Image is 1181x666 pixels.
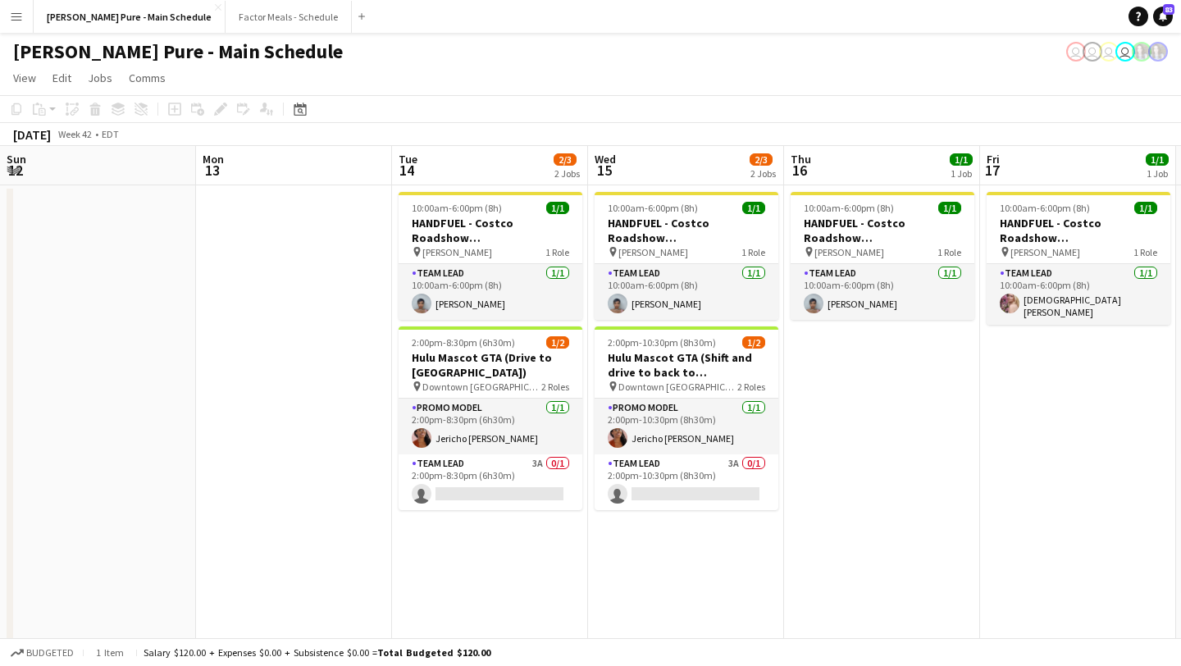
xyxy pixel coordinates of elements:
[399,192,582,320] app-job-card: 10:00am-6:00pm (8h)1/1HANDFUEL - Costco Roadshow [GEOGRAPHIC_DATA] [PERSON_NAME]1 RoleTeam Lead1/...
[791,216,974,245] h3: HANDFUEL - Costco Roadshow [GEOGRAPHIC_DATA]
[7,67,43,89] a: View
[203,152,224,166] span: Mon
[88,71,112,85] span: Jobs
[422,381,541,393] span: Downtown [GEOGRAPHIC_DATA]
[412,202,502,214] span: 10:00am-6:00pm (8h)
[546,336,569,349] span: 1/2
[1066,42,1086,62] app-user-avatar: Tifany Scifo
[595,454,778,510] app-card-role: Team Lead3A0/12:00pm-10:30pm (8h30m)
[1148,42,1168,62] app-user-avatar: Ashleigh Rains
[52,71,71,85] span: Edit
[1115,42,1135,62] app-user-avatar: Leticia Fayzano
[750,153,773,166] span: 2/3
[122,67,172,89] a: Comms
[399,152,417,166] span: Tue
[7,152,26,166] span: Sun
[791,152,811,166] span: Thu
[422,246,492,258] span: [PERSON_NAME]
[951,167,972,180] div: 1 Job
[81,67,119,89] a: Jobs
[987,264,1170,325] app-card-role: Team Lead1/110:00am-6:00pm (8h)[DEMOGRAPHIC_DATA][PERSON_NAME]
[399,326,582,510] app-job-card: 2:00pm-8:30pm (6h30m)1/2Hulu Mascot GTA (Drive to [GEOGRAPHIC_DATA]) Downtown [GEOGRAPHIC_DATA]2 ...
[814,246,884,258] span: [PERSON_NAME]
[545,246,569,258] span: 1 Role
[595,326,778,510] app-job-card: 2:00pm-10:30pm (8h30m)1/2Hulu Mascot GTA (Shift and drive to back to [GEOGRAPHIC_DATA]) Downtown ...
[742,202,765,214] span: 1/1
[4,161,26,180] span: 12
[1147,167,1168,180] div: 1 Job
[554,153,577,166] span: 2/3
[788,161,811,180] span: 16
[592,161,616,180] span: 15
[987,192,1170,325] app-job-card: 10:00am-6:00pm (8h)1/1HANDFUEL - Costco Roadshow [GEOGRAPHIC_DATA] [PERSON_NAME]1 RoleTeam Lead1/...
[595,264,778,320] app-card-role: Team Lead1/110:00am-6:00pm (8h)[PERSON_NAME]
[791,192,974,320] app-job-card: 10:00am-6:00pm (8h)1/1HANDFUEL - Costco Roadshow [GEOGRAPHIC_DATA] [PERSON_NAME]1 RoleTeam Lead1/...
[1000,202,1090,214] span: 10:00am-6:00pm (8h)
[396,161,417,180] span: 14
[46,67,78,89] a: Edit
[1163,4,1174,15] span: 83
[595,399,778,454] app-card-role: Promo model1/12:00pm-10:30pm (8h30m)Jericho [PERSON_NAME]
[129,71,166,85] span: Comms
[804,202,894,214] span: 10:00am-6:00pm (8h)
[595,192,778,320] app-job-card: 10:00am-6:00pm (8h)1/1HANDFUEL - Costco Roadshow [GEOGRAPHIC_DATA] [PERSON_NAME]1 RoleTeam Lead1/...
[984,161,1000,180] span: 17
[399,216,582,245] h3: HANDFUEL - Costco Roadshow [GEOGRAPHIC_DATA]
[937,246,961,258] span: 1 Role
[791,264,974,320] app-card-role: Team Lead1/110:00am-6:00pm (8h)[PERSON_NAME]
[750,167,776,180] div: 2 Jobs
[987,216,1170,245] h3: HANDFUEL - Costco Roadshow [GEOGRAPHIC_DATA]
[618,381,737,393] span: Downtown [GEOGRAPHIC_DATA]
[412,336,515,349] span: 2:00pm-8:30pm (6h30m)
[1133,246,1157,258] span: 1 Role
[200,161,224,180] span: 13
[938,202,961,214] span: 1/1
[8,644,76,662] button: Budgeted
[1083,42,1102,62] app-user-avatar: Tifany Scifo
[377,646,490,659] span: Total Budgeted $120.00
[950,153,973,166] span: 1/1
[13,71,36,85] span: View
[144,646,490,659] div: Salary $120.00 + Expenses $0.00 + Subsistence $0.00 =
[595,152,616,166] span: Wed
[26,647,74,659] span: Budgeted
[741,246,765,258] span: 1 Role
[54,128,95,140] span: Week 42
[1153,7,1173,26] a: 83
[608,336,716,349] span: 2:00pm-10:30pm (8h30m)
[13,126,51,143] div: [DATE]
[546,202,569,214] span: 1/1
[1134,202,1157,214] span: 1/1
[737,381,765,393] span: 2 Roles
[742,336,765,349] span: 1/2
[1132,42,1151,62] app-user-avatar: Ashleigh Rains
[399,454,582,510] app-card-role: Team Lead3A0/12:00pm-8:30pm (6h30m)
[34,1,226,33] button: [PERSON_NAME] Pure - Main Schedule
[13,39,343,64] h1: [PERSON_NAME] Pure - Main Schedule
[399,350,582,380] h3: Hulu Mascot GTA (Drive to [GEOGRAPHIC_DATA])
[541,381,569,393] span: 2 Roles
[1010,246,1080,258] span: [PERSON_NAME]
[618,246,688,258] span: [PERSON_NAME]
[1146,153,1169,166] span: 1/1
[595,350,778,380] h3: Hulu Mascot GTA (Shift and drive to back to [GEOGRAPHIC_DATA])
[1099,42,1119,62] app-user-avatar: Leticia Fayzano
[102,128,119,140] div: EDT
[595,216,778,245] h3: HANDFUEL - Costco Roadshow [GEOGRAPHIC_DATA]
[226,1,352,33] button: Factor Meals - Schedule
[987,152,1000,166] span: Fri
[399,399,582,454] app-card-role: Promo model1/12:00pm-8:30pm (6h30m)Jericho [PERSON_NAME]
[90,646,130,659] span: 1 item
[399,264,582,320] app-card-role: Team Lead1/110:00am-6:00pm (8h)[PERSON_NAME]
[608,202,698,214] span: 10:00am-6:00pm (8h)
[554,167,580,180] div: 2 Jobs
